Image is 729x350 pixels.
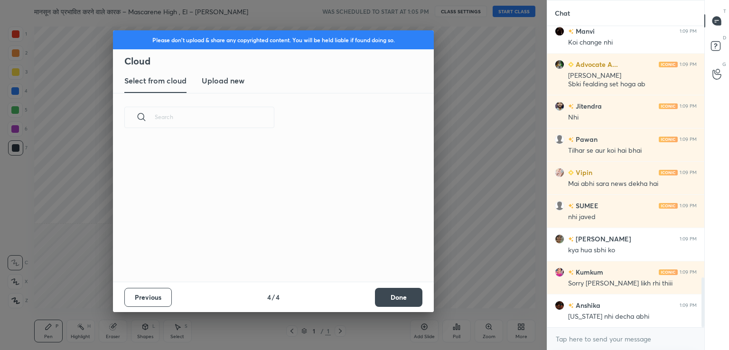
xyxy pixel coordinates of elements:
[124,55,434,67] h2: Cloud
[272,292,275,302] h4: /
[568,71,697,89] div: [PERSON_NAME] Sbki fealding set hoga ab
[568,312,697,322] div: [US_STATE] nhi decha abhi
[555,60,564,69] img: 7d53beb2b6274784b34418eb7cd6c706.jpg
[680,137,697,142] div: 1:09 PM
[680,303,697,308] div: 1:09 PM
[555,101,564,111] img: 0c89aa1f09874e9ca14d2513f7fbde82.jpg
[659,62,678,67] img: iconic-light.a09c19a4.png
[555,201,564,211] img: default.png
[267,292,271,302] h4: 4
[574,26,595,36] h6: Manvi
[574,300,600,310] h6: Anshika
[722,61,726,68] p: G
[124,288,172,307] button: Previous
[659,203,678,209] img: iconic-light.a09c19a4.png
[574,101,602,111] h6: Jitendra
[568,38,697,47] div: Koi change nhi
[568,237,574,242] img: no-rating-badge.077c3623.svg
[659,269,678,275] img: iconic-light.a09c19a4.png
[568,303,574,308] img: no-rating-badge.077c3623.svg
[680,170,697,175] div: 1:09 PM
[568,212,697,222] div: nhi javed
[555,301,564,310] img: c5965fb74bd04f66b6b6bcac2822abe2.jpg
[124,75,187,86] h3: Select from cloud
[568,170,574,175] img: Learner_Badge_beginner_1_8b307cf2a0.svg
[547,0,578,26] p: Chat
[680,203,697,209] div: 1:09 PM
[568,203,574,209] img: no-rating-badge.077c3623.svg
[659,103,678,109] img: iconic-light.a09c19a4.png
[723,34,726,41] p: D
[375,288,422,307] button: Done
[568,279,697,288] div: Sorry [PERSON_NAME] likh rhi thiii
[568,179,697,189] div: Mai abhi sara news dekha hai
[680,236,697,242] div: 1:09 PM
[574,167,592,177] h6: Vipin
[574,267,603,277] h6: Kumkum
[568,270,574,275] img: no-rating-badge.077c3623.svg
[555,135,564,144] img: default.png
[113,30,434,49] div: Please don't upload & share any copyrighted content. You will be held liable if found doing so.
[568,104,574,109] img: no-rating-badge.077c3623.svg
[568,29,574,34] img: no-rating-badge.077c3623.svg
[680,28,697,34] div: 1:09 PM
[680,269,697,275] div: 1:09 PM
[680,62,697,67] div: 1:09 PM
[555,267,564,277] img: bf11a6e4e8d14344ba0bfd69fc835169.jpg
[574,234,631,244] h6: [PERSON_NAME]
[659,170,678,175] img: iconic-light.a09c19a4.png
[113,139,422,282] div: grid
[723,8,726,15] p: T
[568,146,697,156] div: Tilhar se aur koi hai bhai
[568,246,697,255] div: kya hua sbhi ko
[555,27,564,36] img: 3
[574,201,598,211] h6: SUMEE
[659,137,678,142] img: iconic-light.a09c19a4.png
[555,168,564,177] img: f28ed427aebd48f4bc5151155dbe1fcf.jpg
[555,234,564,244] img: 3
[276,292,280,302] h4: 4
[202,75,244,86] h3: Upload new
[547,26,704,328] div: grid
[574,59,618,69] h6: Advocate A...
[155,97,274,137] input: Search
[568,113,697,122] div: Nhi
[680,103,697,109] div: 1:09 PM
[568,137,574,142] img: no-rating-badge.077c3623.svg
[574,134,598,144] h6: Pawan
[568,62,574,67] img: Learner_Badge_beginner_1_8b307cf2a0.svg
